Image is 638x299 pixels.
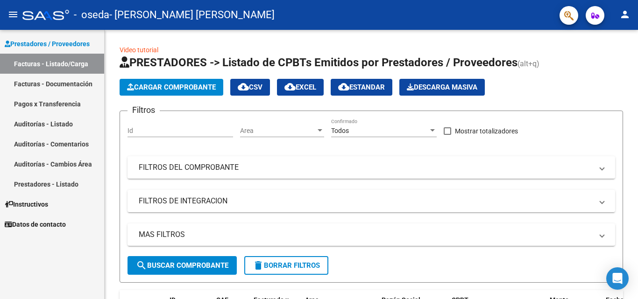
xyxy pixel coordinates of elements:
span: Borrar Filtros [253,261,320,270]
button: Cargar Comprobante [120,79,223,96]
span: Cargar Comprobante [127,83,216,91]
mat-icon: cloud_download [338,81,349,92]
button: EXCEL [277,79,324,96]
span: Instructivos [5,199,48,209]
app-download-masive: Descarga masiva de comprobantes (adjuntos) [399,79,485,96]
mat-icon: person [619,9,631,20]
mat-icon: menu [7,9,19,20]
button: Descarga Masiva [399,79,485,96]
mat-panel-title: MAS FILTROS [139,229,593,240]
span: Buscar Comprobante [136,261,228,270]
mat-expansion-panel-header: FILTROS DE INTEGRACION [128,190,615,212]
span: Datos de contacto [5,219,66,229]
span: Descarga Masiva [407,83,477,91]
span: EXCEL [284,83,316,91]
span: - oseda [74,5,109,25]
span: Prestadores / Proveedores [5,39,90,49]
span: PRESTADORES -> Listado de CPBTs Emitidos por Prestadores / Proveedores [120,56,517,69]
mat-panel-title: FILTROS DEL COMPROBANTE [139,162,593,173]
mat-icon: cloud_download [284,81,296,92]
span: Area [240,127,316,135]
span: - [PERSON_NAME] [PERSON_NAME] [109,5,275,25]
button: CSV [230,79,270,96]
mat-panel-title: FILTROS DE INTEGRACION [139,196,593,206]
button: Borrar Filtros [244,256,328,275]
mat-icon: delete [253,260,264,271]
span: Todos [331,127,349,134]
mat-expansion-panel-header: MAS FILTROS [128,223,615,246]
mat-icon: search [136,260,147,271]
span: (alt+q) [517,59,539,68]
mat-icon: cloud_download [238,81,249,92]
span: CSV [238,83,262,91]
h3: Filtros [128,104,160,117]
div: Open Intercom Messenger [606,267,629,290]
span: Estandar [338,83,385,91]
mat-expansion-panel-header: FILTROS DEL COMPROBANTE [128,156,615,179]
a: Video tutorial [120,46,158,54]
span: Mostrar totalizadores [455,125,518,137]
button: Buscar Comprobante [128,256,237,275]
button: Estandar [331,79,392,96]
